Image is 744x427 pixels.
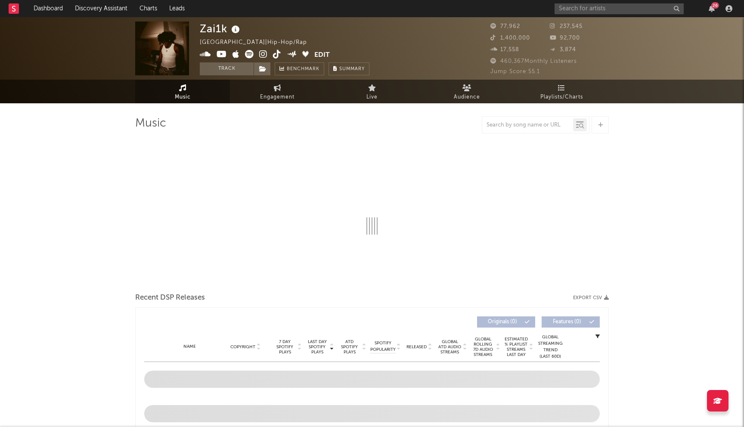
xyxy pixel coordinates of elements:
a: Playlists/Charts [514,80,609,103]
span: Benchmark [287,64,319,74]
span: Global ATD Audio Streams [438,339,462,355]
span: Engagement [260,92,294,102]
button: Edit [314,50,330,61]
button: Track [200,62,254,75]
span: 3,874 [550,47,576,53]
a: Engagement [230,80,325,103]
span: Global Rolling 7D Audio Streams [471,337,495,357]
input: Search for artists [555,3,684,14]
span: Music [175,92,191,102]
span: Audience [454,92,480,102]
button: Originals(0) [477,316,535,328]
div: [GEOGRAPHIC_DATA] | Hip-Hop/Rap [200,37,317,48]
button: Features(0) [542,316,600,328]
a: Audience [419,80,514,103]
div: Name [161,343,218,350]
a: Benchmark [275,62,324,75]
span: Originals ( 0 ) [483,319,522,325]
span: ATD Spotify Plays [338,339,361,355]
span: Jump Score: 55.1 [490,69,540,74]
span: 17,558 [490,47,519,53]
a: Live [325,80,419,103]
a: Music [135,80,230,103]
span: Recent DSP Releases [135,293,205,303]
div: 26 [711,2,719,9]
div: Global Streaming Trend (Last 60D) [537,334,563,360]
span: Playlists/Charts [540,92,583,102]
span: 237,545 [550,24,583,29]
span: 460,367 Monthly Listeners [490,59,577,64]
span: Estimated % Playlist Streams Last Day [504,337,528,357]
span: Summary [339,67,365,71]
span: Copyright [230,344,255,350]
span: Spotify Popularity [370,340,396,353]
span: Last Day Spotify Plays [306,339,329,355]
span: Live [366,92,378,102]
div: Zai1k [200,22,242,36]
button: 26 [709,5,715,12]
span: 1,400,000 [490,35,530,41]
span: Released [406,344,427,350]
input: Search by song name or URL [482,122,573,129]
button: Export CSV [573,295,609,300]
span: 92,700 [550,35,580,41]
span: Features ( 0 ) [547,319,587,325]
span: 77,962 [490,24,520,29]
button: Summary [329,62,369,75]
span: 7 Day Spotify Plays [273,339,296,355]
